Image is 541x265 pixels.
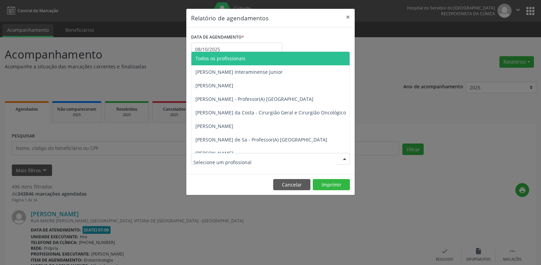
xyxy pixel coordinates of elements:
[191,43,282,56] input: Selecione uma data ou intervalo
[193,155,336,169] input: Selecione um profissional
[191,32,244,43] label: DATA DE AGENDAMENTO
[313,179,350,191] button: Imprimir
[195,96,313,102] span: [PERSON_NAME] - Professor(A) [GEOGRAPHIC_DATA]
[195,82,233,89] span: [PERSON_NAME]
[341,9,355,25] button: Close
[273,179,310,191] button: Cancelar
[195,150,233,156] span: [PERSON_NAME]
[191,14,268,22] h5: Relatório de agendamentos
[195,109,346,116] span: [PERSON_NAME] da Costa - Cirurgião Geral e Cirurgião Oncológico
[195,55,245,62] span: Todos os profissionais
[195,69,283,75] span: [PERSON_NAME] Interaminense Junior
[195,136,327,143] span: [PERSON_NAME] de Sa - Professor(A) [GEOGRAPHIC_DATA]
[195,123,233,129] span: [PERSON_NAME]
